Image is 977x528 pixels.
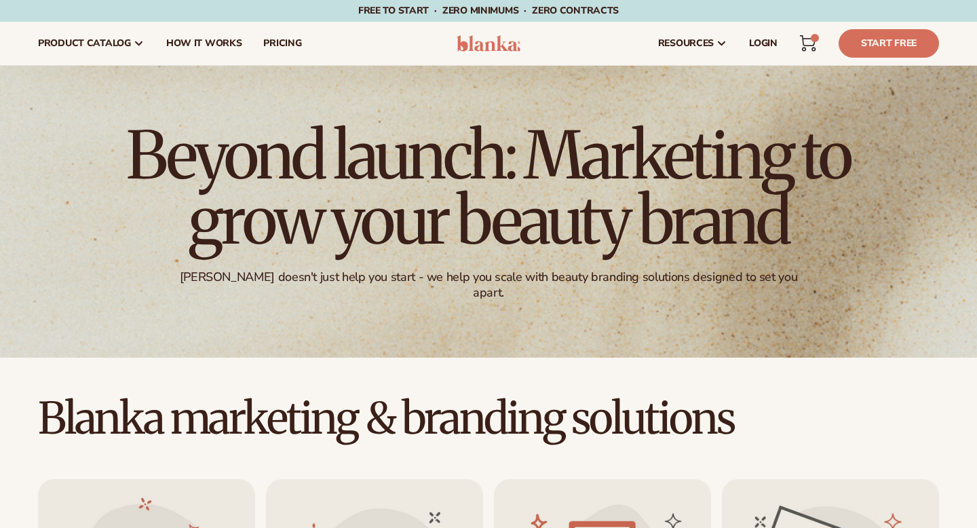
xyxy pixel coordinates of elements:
[749,38,778,49] span: LOGIN
[38,38,131,49] span: product catalog
[457,35,521,52] img: logo
[358,4,619,17] span: Free to start · ZERO minimums · ZERO contracts
[27,22,155,65] a: product catalog
[263,38,301,49] span: pricing
[155,22,253,65] a: How It Works
[658,38,714,49] span: resources
[839,29,939,58] a: Start Free
[170,269,807,301] div: [PERSON_NAME] doesn't just help you start - we help you scale with beauty branding solutions desi...
[738,22,788,65] a: LOGIN
[647,22,738,65] a: resources
[115,123,862,253] h1: Beyond launch: Marketing to grow your beauty brand
[166,38,242,49] span: How It Works
[252,22,312,65] a: pricing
